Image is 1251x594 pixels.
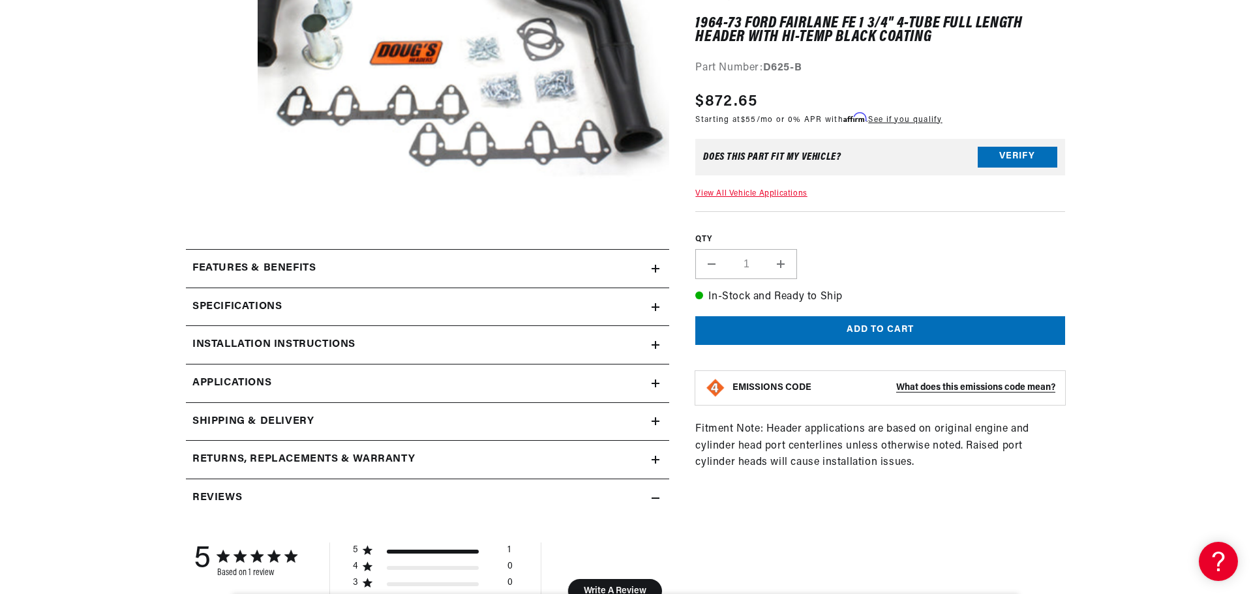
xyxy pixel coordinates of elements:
summary: Specifications [186,288,669,326]
p: In-Stock and Ready to Ship [695,289,1065,306]
p: Starting at /mo or 0% APR with . [695,113,942,126]
h2: Features & Benefits [192,260,316,277]
button: EMISSIONS CODEWhat does this emissions code mean? [732,382,1055,394]
summary: Installation instructions [186,326,669,364]
div: 0 [507,561,513,577]
summary: Features & Benefits [186,250,669,288]
summary: Returns, Replacements & Warranty [186,441,669,479]
div: Part Number: [695,60,1065,77]
img: Emissions code [705,378,726,398]
h2: Shipping & Delivery [192,413,314,430]
a: See if you qualify - Learn more about Affirm Financing (opens in modal) [868,116,942,124]
div: 5 [353,544,359,556]
div: 5 [194,542,211,578]
span: $55 [741,116,757,124]
span: $872.65 [695,90,757,113]
h2: Returns, Replacements & Warranty [192,451,415,468]
div: 4 star by 0 reviews [353,561,513,577]
div: 0 [507,577,513,593]
div: Based on 1 review [217,568,297,578]
div: 1 [507,544,511,561]
strong: EMISSIONS CODE [732,383,811,393]
label: QTY [695,234,1065,245]
strong: D625-B [763,63,802,73]
button: Add to cart [695,316,1065,346]
h2: Specifications [192,299,282,316]
span: Applications [192,375,271,392]
div: 3 star by 0 reviews [353,577,513,593]
summary: Reviews [186,479,669,517]
h2: Installation instructions [192,336,355,353]
div: Does This part fit My vehicle? [703,152,841,162]
a: Applications [186,364,669,403]
h1: 1964-73 Ford Fairlane FE 1 3/4" 4-Tube Full Length Header with Hi-Temp Black Coating [695,18,1065,44]
div: 5 star by 1 reviews [353,544,513,561]
h2: Reviews [192,490,242,507]
div: 4 [353,561,359,572]
div: 3 [353,577,359,589]
span: Affirm [843,113,866,123]
button: Verify [978,147,1057,168]
a: View All Vehicle Applications [695,190,807,198]
summary: Shipping & Delivery [186,403,669,441]
strong: What does this emissions code mean? [896,383,1055,393]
